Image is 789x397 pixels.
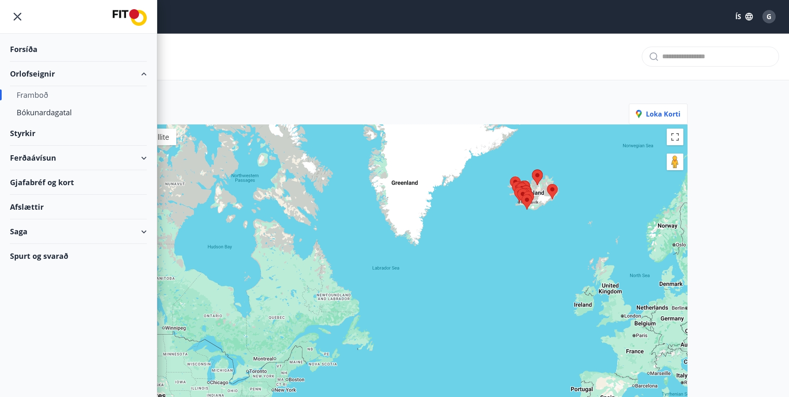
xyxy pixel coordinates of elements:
[10,195,147,219] div: Afslættir
[113,9,147,26] img: union_logo
[10,9,25,24] button: menu
[629,104,688,124] button: Loka korti
[667,129,683,145] button: Toggle fullscreen view
[667,154,683,170] button: Drag Pegman onto the map to open Street View
[10,170,147,195] div: Gjafabréf og kort
[636,109,680,119] span: Loka korti
[731,9,757,24] button: ÍS
[759,7,779,27] button: G
[10,37,147,62] div: Forsíða
[10,219,147,244] div: Saga
[10,62,147,86] div: Orlofseignir
[767,12,772,21] span: G
[17,104,140,121] div: Bókunardagatal
[10,121,147,146] div: Styrkir
[10,244,147,268] div: Spurt og svarað
[17,86,140,104] div: Framboð
[10,146,147,170] div: Ferðaávísun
